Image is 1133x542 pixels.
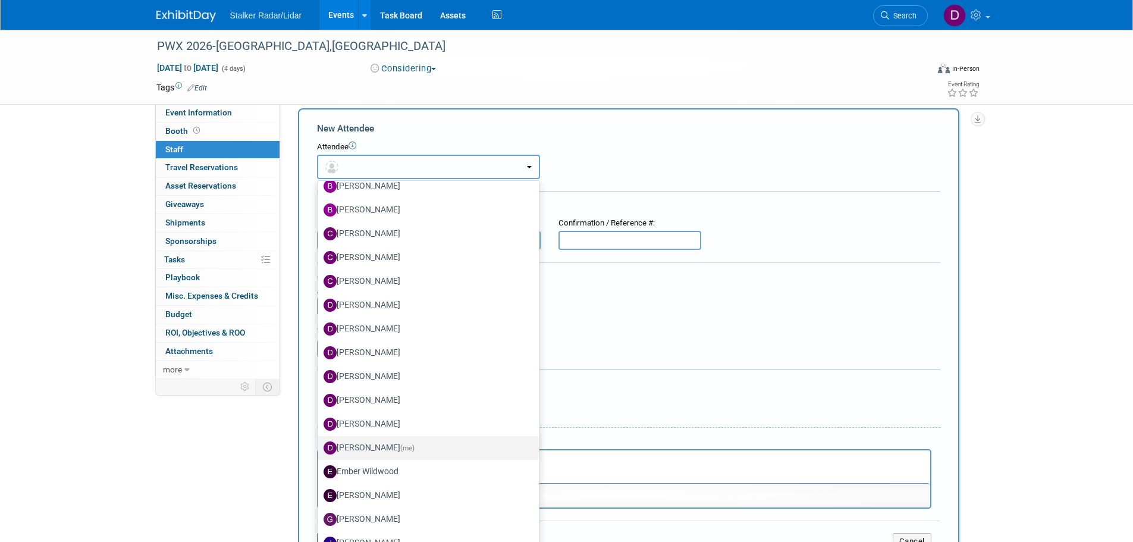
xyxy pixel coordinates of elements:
div: Attendee [317,142,940,153]
span: [DATE] [DATE] [156,62,219,73]
a: Shipments [156,214,280,232]
td: Tags [156,82,207,93]
div: PWX 2026-[GEOGRAPHIC_DATA],[GEOGRAPHIC_DATA] [153,36,910,57]
a: Attachments [156,343,280,361]
span: Booth not reserved yet [191,126,202,135]
a: Misc. Expenses & Credits [156,287,280,305]
a: Budget [156,306,280,324]
div: Cost: [317,272,940,283]
img: D.jpg [324,394,337,407]
a: Event Information [156,104,280,122]
span: Stalker Radar/Lidar [230,11,302,20]
img: Don Horen [943,4,966,27]
label: Ember Wildwood [324,462,528,481]
span: Misc. Expenses & Credits [165,291,258,300]
span: Shipments [165,218,205,227]
img: C.jpg [324,227,337,240]
label: [PERSON_NAME] [324,319,528,339]
a: Tasks [156,251,280,269]
div: Confirmation / Reference #: [558,218,701,229]
img: B.jpg [324,203,337,217]
img: E.jpg [324,465,337,478]
div: Event Format [858,62,980,80]
span: more [163,365,182,374]
span: Event Information [165,108,232,117]
button: Considering [366,62,441,75]
span: Asset Reservations [165,181,236,190]
span: (me) [400,444,415,452]
img: E.jpg [324,489,337,502]
img: D.jpg [324,441,337,455]
span: ROI, Objectives & ROO [165,328,245,337]
img: D.jpg [324,370,337,383]
a: Travel Reservations [156,159,280,177]
span: Tasks [164,255,185,264]
a: Booth [156,123,280,140]
img: D.jpg [324,346,337,359]
span: Travel Reservations [165,162,238,172]
img: B.jpg [324,180,337,193]
img: Format-Inperson.png [938,64,950,73]
label: [PERSON_NAME] [324,177,528,196]
span: Giveaways [165,199,204,209]
label: [PERSON_NAME] [324,486,528,505]
label: [PERSON_NAME] [324,248,528,267]
div: Registration / Ticket Info (optional) [317,200,940,212]
label: [PERSON_NAME] [324,415,528,434]
a: Search [873,5,928,26]
img: C.jpg [324,275,337,288]
div: Misc. Attachments & Notes [317,378,940,390]
img: D.jpg [324,299,337,312]
label: [PERSON_NAME] [324,391,528,410]
div: Notes [317,436,931,447]
label: [PERSON_NAME] [324,272,528,291]
td: Toggle Event Tabs [255,379,280,394]
a: Staff [156,141,280,159]
label: [PERSON_NAME] [324,224,528,243]
label: [PERSON_NAME] [324,367,528,386]
div: Event Rating [947,82,979,87]
img: ExhibitDay [156,10,216,22]
iframe: Rich Text Area [318,450,930,483]
span: to [182,63,193,73]
label: [PERSON_NAME] [324,438,528,458]
span: Search [889,11,917,20]
span: Playbook [165,272,200,282]
img: G.jpg [324,513,337,526]
span: Budget [165,309,192,319]
div: New Attendee [317,122,940,135]
label: [PERSON_NAME] [324,296,528,315]
img: C.jpg [324,251,337,264]
label: [PERSON_NAME] [324,510,528,529]
img: D.jpg [324,418,337,431]
td: Personalize Event Tab Strip [235,379,256,394]
div: In-Person [952,64,980,73]
a: ROI, Objectives & ROO [156,324,280,342]
a: Giveaways [156,196,280,214]
span: Sponsorships [165,236,216,246]
span: Staff [165,145,183,154]
span: (4 days) [221,65,246,73]
a: Asset Reservations [156,177,280,195]
label: [PERSON_NAME] [324,343,528,362]
a: Sponsorships [156,233,280,250]
img: D.jpg [324,322,337,336]
a: more [156,361,280,379]
a: Edit [187,84,207,92]
a: Playbook [156,269,280,287]
span: Booth [165,126,202,136]
span: Attachments [165,346,213,356]
label: [PERSON_NAME] [324,200,528,220]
